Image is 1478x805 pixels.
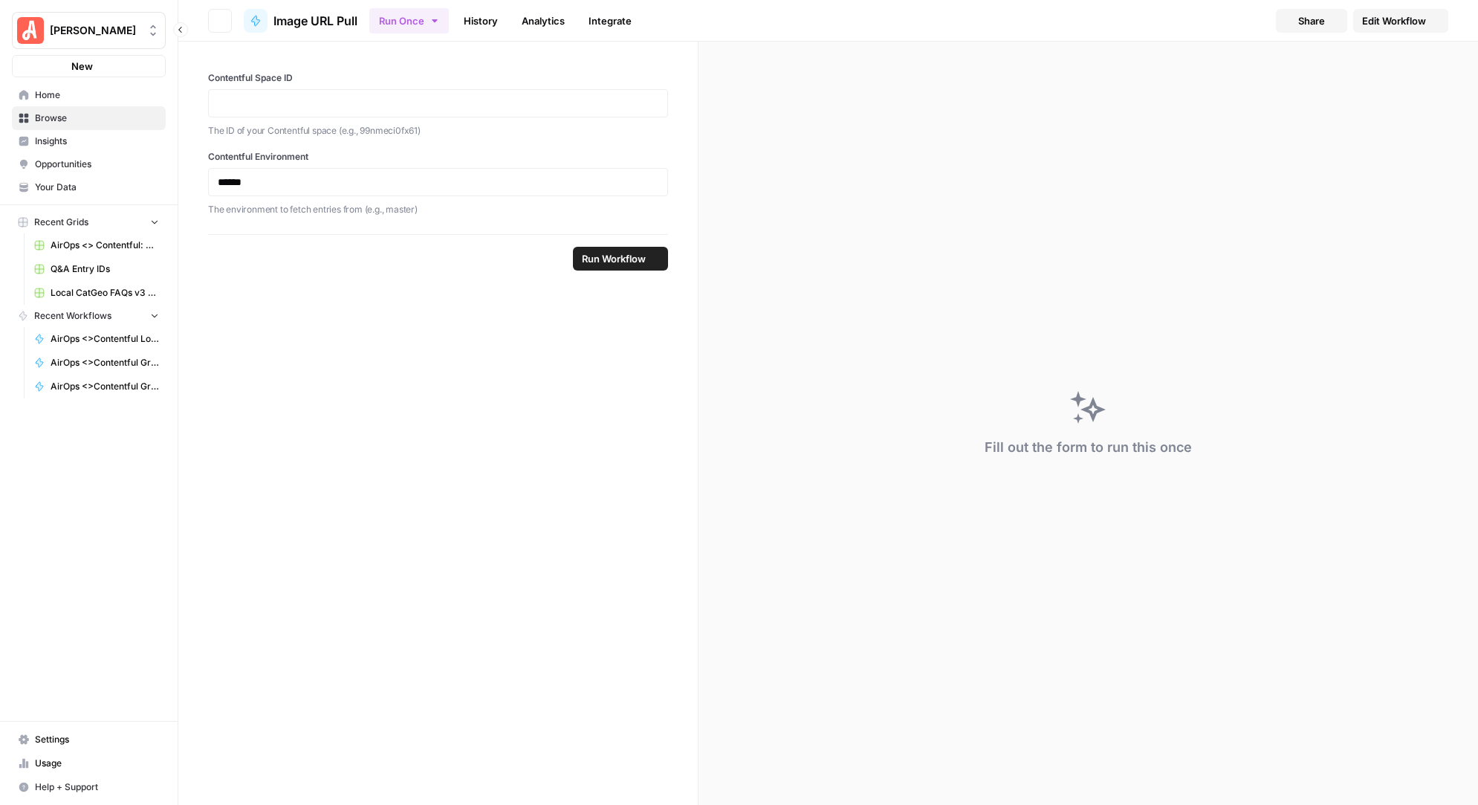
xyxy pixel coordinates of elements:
[1276,9,1347,33] button: Share
[51,356,159,369] span: AirOps <>Contentful Grouped Answers per Question
[1353,9,1448,33] a: Edit Workflow
[455,9,507,33] a: History
[12,305,166,327] button: Recent Workflows
[51,262,159,276] span: Q&A Entry IDs
[51,332,159,346] span: AirOps <>Contentful Location
[513,9,574,33] a: Analytics
[12,175,166,199] a: Your Data
[12,55,166,77] button: New
[1298,13,1325,28] span: Share
[582,251,646,266] span: Run Workflow
[35,111,159,125] span: Browse
[35,780,159,794] span: Help + Support
[244,9,357,33] a: Image URL Pull
[27,281,166,305] a: Local CatGeo FAQs v3 Grid
[12,83,166,107] a: Home
[580,9,641,33] a: Integrate
[12,129,166,153] a: Insights
[27,233,166,257] a: AirOps <> Contentful: Create FAQ List 2 Grid
[208,150,668,164] label: Contentful Environment
[71,59,93,74] span: New
[12,775,166,799] button: Help + Support
[50,23,140,38] span: [PERSON_NAME]
[17,17,44,44] img: Angi Logo
[51,239,159,252] span: AirOps <> Contentful: Create FAQ List 2 Grid
[27,351,166,375] a: AirOps <>Contentful Grouped Answers per Question
[27,375,166,398] a: AirOps <>Contentful Grouped Answers per Question CSV
[35,181,159,194] span: Your Data
[27,257,166,281] a: Q&A Entry IDs
[273,12,357,30] span: Image URL Pull
[35,158,159,171] span: Opportunities
[51,380,159,393] span: AirOps <>Contentful Grouped Answers per Question CSV
[27,327,166,351] a: AirOps <>Contentful Location
[34,309,111,323] span: Recent Workflows
[35,757,159,770] span: Usage
[12,12,166,49] button: Workspace: Angi
[35,135,159,148] span: Insights
[1362,13,1426,28] span: Edit Workflow
[51,286,159,300] span: Local CatGeo FAQs v3 Grid
[12,211,166,233] button: Recent Grids
[35,733,159,746] span: Settings
[12,751,166,775] a: Usage
[573,247,668,271] button: Run Workflow
[208,202,668,217] p: The environment to fetch entries from (e.g., master)
[12,152,166,176] a: Opportunities
[35,88,159,102] span: Home
[208,123,668,138] p: The ID of your Contentful space (e.g., 99nmeci0fx61)
[34,216,88,229] span: Recent Grids
[369,8,449,33] button: Run Once
[12,106,166,130] a: Browse
[12,728,166,751] a: Settings
[985,437,1192,458] div: Fill out the form to run this once
[208,71,668,85] label: Contentful Space ID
